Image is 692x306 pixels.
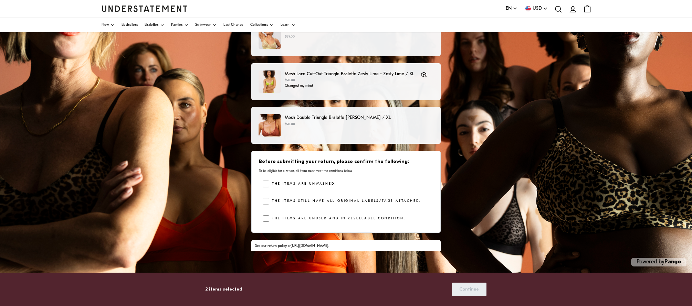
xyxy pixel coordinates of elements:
[195,23,211,27] span: Swimwear
[281,23,290,27] span: Learn
[285,122,433,127] p: $90.00
[285,114,433,121] p: Mesh Double Triangle Bralette [PERSON_NAME] / XL
[259,169,433,173] p: To be eligible for a return, all items must meet the conditions below.
[259,70,281,93] img: 62_a667b376-e5b1-438e-8381-362f527fcb06.jpg
[255,243,437,249] div: See our return policy at .
[524,5,548,12] button: USD
[506,5,517,12] button: EN
[145,23,158,27] span: Bralettes
[171,18,188,32] a: Panties
[281,18,296,32] a: Learn
[269,215,405,222] label: The items are unused and in resellable condition.
[291,244,328,248] a: [URL][DOMAIN_NAME]
[102,6,188,12] a: Understatement Homepage
[259,26,281,49] img: LEME-BRA-017-19.jpg
[533,5,542,12] span: USD
[506,5,512,12] span: EN
[171,23,182,27] span: Panties
[223,18,243,32] a: Last Chance
[259,159,433,165] h3: Before submitting your return, please confirm the following:
[664,259,681,265] a: Pango
[631,258,686,266] p: Powered by
[269,198,421,205] label: The items still have all original labels/tags attached.
[102,18,115,32] a: New
[250,18,274,32] a: Collections
[195,18,217,32] a: Swimwear
[122,23,138,27] span: Bestsellers
[269,181,336,187] label: The items are unwashed.
[102,23,109,27] span: New
[285,83,414,89] p: Changed my mind
[223,23,243,27] span: Last Chance
[285,34,433,40] p: $89.00
[259,114,281,136] img: 280_d5e2162b-626b-4b6a-89d0-02801de8c078.jpg
[145,18,164,32] a: Bralettes
[122,18,138,32] a: Bestsellers
[285,70,414,78] p: Mesh Lace Cut-Out Triangle Bralette Zesty Lime - Zesty Lime / XL
[285,78,414,83] p: $90.00
[250,23,268,27] span: Collections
